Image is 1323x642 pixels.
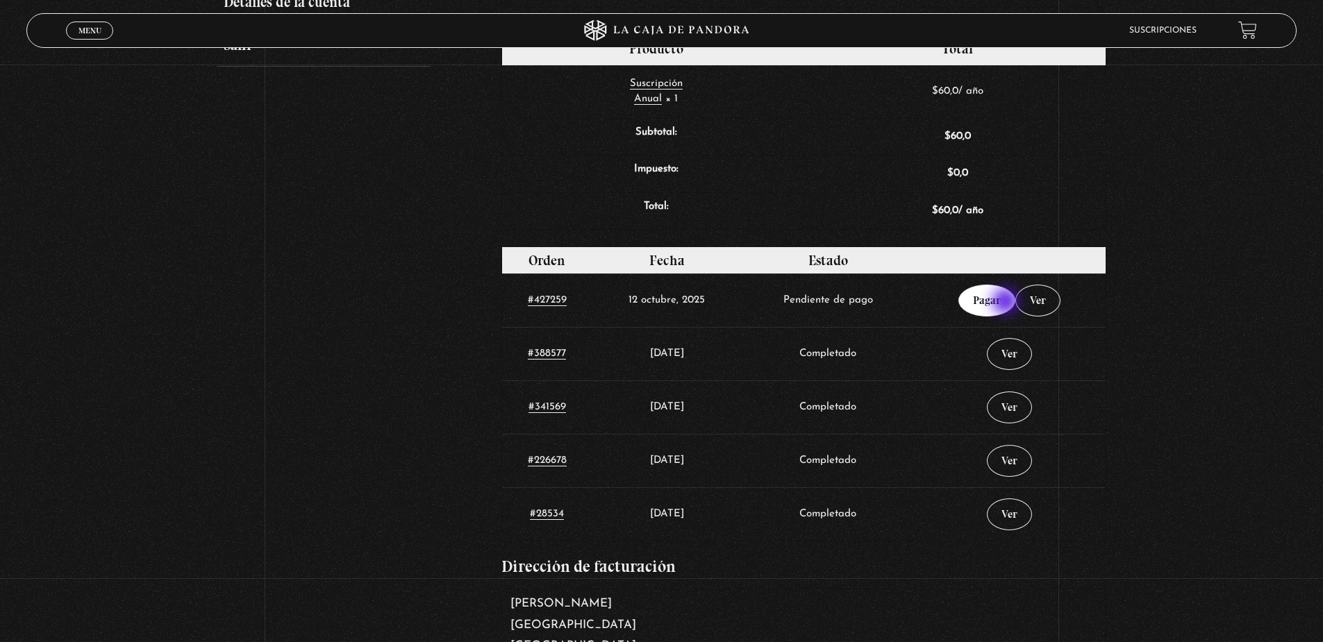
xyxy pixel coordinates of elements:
td: Completado [742,487,914,541]
a: #341569 [529,402,566,413]
span: $ [947,168,954,178]
span: Orden [529,252,565,269]
span: Estado [808,252,848,269]
strong: × 1 [665,94,678,104]
th: Impuesto: [502,155,810,192]
a: #28534 [530,509,564,520]
td: Completado [742,434,914,487]
h2: Dirección de facturación [501,558,1106,575]
span: Fecha [649,252,685,269]
td: Completado [742,380,914,434]
td: Pendiente de pago [742,273,914,327]
span: 60,0 [945,131,971,142]
time: 1697165363 [650,402,684,412]
a: Ver [987,445,1032,477]
a: #226678 [528,455,567,466]
time: 1760323774 [629,295,705,305]
span: 60,0 [932,205,958,216]
a: Ver [987,338,1032,370]
span: Suscripción [630,78,683,89]
td: / año [810,192,1106,230]
span: 60,0 [932,86,958,96]
a: View your shopping cart [1238,21,1257,40]
span: 0,0 [947,168,968,178]
time: 1665629357 [650,455,684,466]
span: $ [932,86,938,96]
a: Ver [1015,285,1060,316]
time: 1728787790 [650,348,684,359]
td: Completado [742,327,914,380]
th: Producto [502,32,810,65]
a: Suscripción Anual [630,78,683,105]
time: 1634093336 [650,509,684,519]
a: Pagar [958,285,1015,316]
a: Ver [987,391,1032,423]
a: #427259 [528,295,567,306]
a: Suscripciones [1129,26,1197,35]
th: Total [810,32,1106,65]
th: Total: [502,192,810,230]
span: Menu [78,26,101,35]
a: Ver [987,498,1032,530]
span: $ [932,205,938,216]
span: $ [945,131,951,142]
th: Subtotal: [502,118,810,155]
td: / año [810,65,1106,118]
span: Cerrar [74,37,106,47]
a: #388577 [528,348,566,360]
